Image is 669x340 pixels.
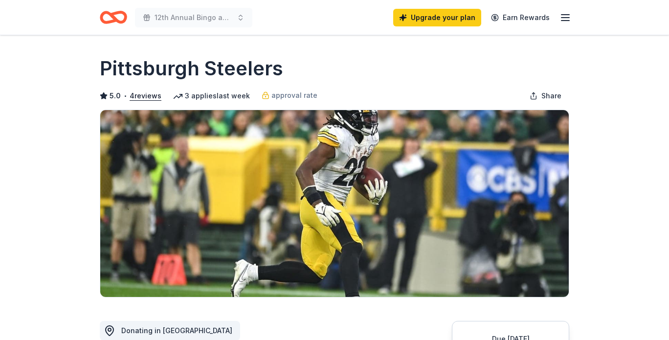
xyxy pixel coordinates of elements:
button: 12th Annual Bingo and Tricky Tray [135,8,252,27]
span: 12th Annual Bingo and Tricky Tray [155,12,233,23]
div: 3 applies last week [173,90,250,102]
span: Share [541,90,561,102]
img: Image for Pittsburgh Steelers [100,110,569,297]
span: • [124,92,127,100]
span: Donating in [GEOGRAPHIC_DATA] [121,326,232,335]
button: Share [522,86,569,106]
span: approval rate [271,90,317,101]
a: Earn Rewards [485,9,556,26]
a: Upgrade your plan [393,9,481,26]
a: approval rate [262,90,317,101]
a: Home [100,6,127,29]
h1: Pittsburgh Steelers [100,55,283,82]
span: 5.0 [110,90,121,102]
button: 4reviews [130,90,161,102]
